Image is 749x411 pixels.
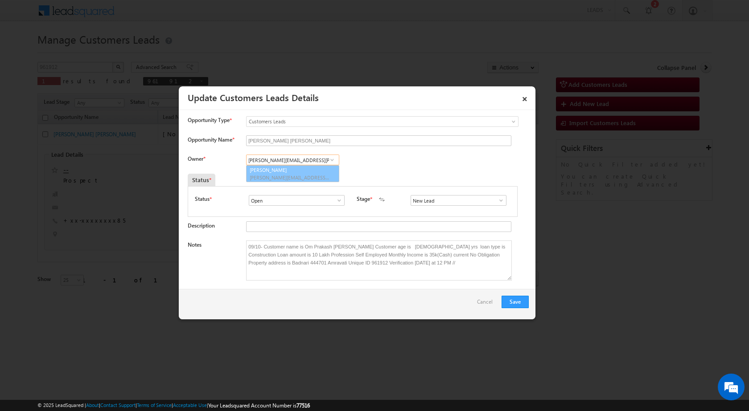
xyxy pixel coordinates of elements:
[208,402,310,409] span: Your Leadsquared Account Number is
[188,155,205,162] label: Owner
[188,136,234,143] label: Opportunity Name
[12,82,163,267] textarea: Type your message and hit 'Enter'
[477,296,497,313] a: Cancel
[517,90,532,105] a: ×
[331,196,342,205] a: Show All Items
[100,402,136,408] a: Contact Support
[357,195,370,203] label: Stage
[188,222,215,229] label: Description
[37,401,310,410] span: © 2025 LeadSquared | | | | |
[188,91,319,103] a: Update Customers Leads Details
[246,116,519,127] a: Customers Leads
[146,4,168,26] div: Minimize live chat window
[493,196,504,205] a: Show All Items
[188,241,202,248] label: Notes
[15,47,37,58] img: d_60004797649_company_0_60004797649
[246,155,339,165] input: Type to Search
[173,402,207,408] a: Acceptable Use
[121,274,162,286] em: Start Chat
[411,195,506,206] input: Type to Search
[250,174,330,181] span: [PERSON_NAME][EMAIL_ADDRESS][PERSON_NAME][DOMAIN_NAME]
[502,296,529,308] button: Save
[195,195,210,203] label: Status
[188,174,215,186] div: Status
[188,116,230,124] span: Opportunity Type
[246,165,339,182] a: [PERSON_NAME]
[249,195,345,206] input: Type to Search
[296,402,310,409] span: 77516
[86,402,99,408] a: About
[326,155,337,164] a: Show All Items
[46,47,150,58] div: Chat with us now
[137,402,172,408] a: Terms of Service
[247,118,482,126] span: Customers Leads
